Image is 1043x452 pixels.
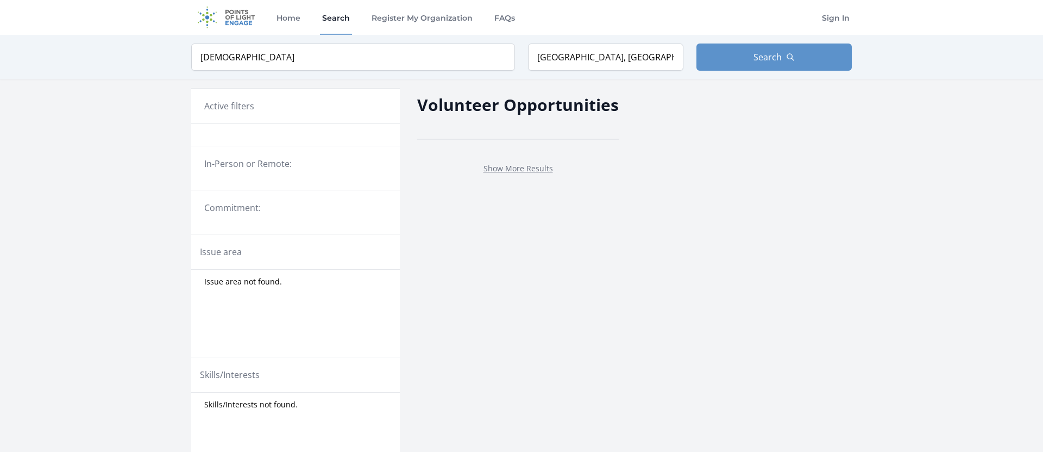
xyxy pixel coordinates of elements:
[204,276,282,287] span: Issue area not found.
[753,51,782,64] span: Search
[200,245,242,258] legend: Issue area
[200,368,260,381] legend: Skills/Interests
[483,163,553,174] a: Show More Results
[417,92,619,117] h2: Volunteer Opportunities
[191,44,515,71] input: Keyword
[528,44,683,71] input: Location
[204,157,387,170] legend: In-Person or Remote:
[204,399,298,410] span: Skills/Interests not found.
[204,100,254,113] h3: Active filters
[696,44,852,71] button: Search
[204,201,387,214] legend: Commitment:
